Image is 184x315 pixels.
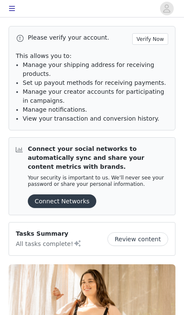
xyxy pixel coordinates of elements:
[28,33,129,42] p: Please verify your account.
[23,106,87,113] span: Manage notifications.
[23,88,164,104] span: Manage your creator accounts for participating in campaigns.
[16,52,168,61] p: This allows you to:
[163,2,171,15] div: avatar
[107,232,168,246] button: Review content
[23,79,166,86] span: Set up payout methods for receiving payments.
[16,229,82,238] p: Tasks Summary
[28,194,96,208] button: Connect Networks
[28,175,168,188] p: Your security is important to us. We’ll never see your password or share your personal information.
[16,238,82,249] p: All tasks complete!
[23,115,159,122] span: View your transaction and conversion history.
[28,144,168,171] p: Connect your social networks to automatically sync and share your content metrics with brands.
[23,61,154,77] span: Manage your shipping address for receiving products.
[132,33,168,45] button: Verify Now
